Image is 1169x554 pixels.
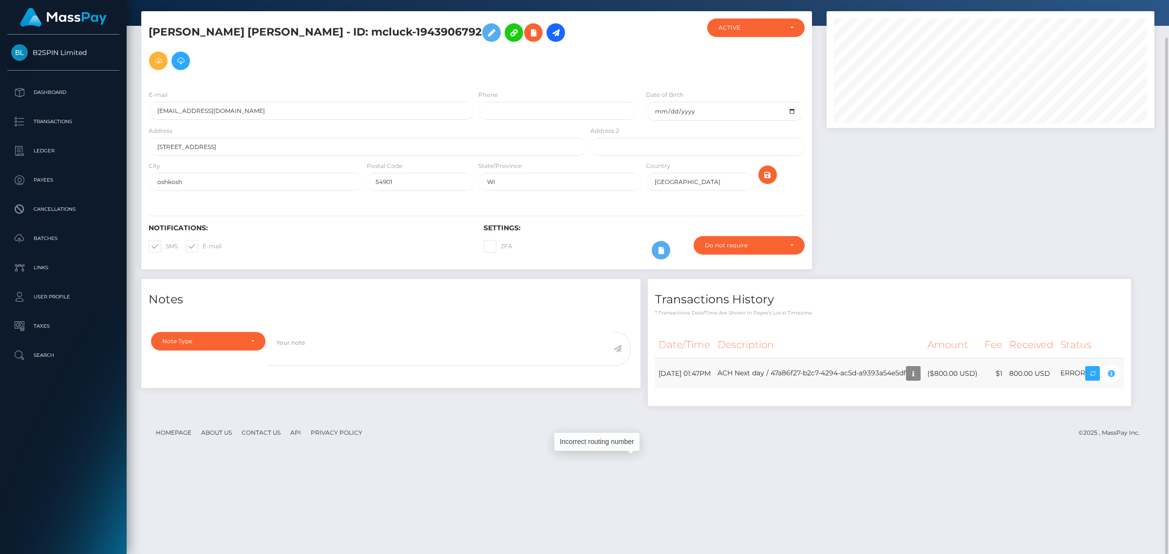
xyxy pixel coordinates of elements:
td: ACH Next day / 47a86f27-b2c7-4294-ac5d-a9393a54e5df [714,358,924,389]
div: ACTIVE [718,24,782,32]
a: Homepage [152,425,195,440]
p: Transactions [11,114,115,129]
div: Incorrect routing number [554,433,640,451]
img: MassPay Logo [20,8,107,27]
p: Taxes [11,319,115,333]
a: Batches [7,226,119,251]
th: Received [1006,332,1057,358]
button: ACTIVE [707,18,804,37]
div: © 2025 , MassPay Inc. [1078,427,1147,438]
label: City [149,162,160,170]
label: Date of Birth [646,91,683,99]
p: Batches [11,231,115,246]
a: Dashboard [7,80,119,105]
label: SMS [149,240,178,253]
p: Payees [11,173,115,187]
a: Transactions [7,110,119,134]
label: Postal Code [367,162,402,170]
label: Address [149,127,172,135]
label: E-mail [149,91,168,99]
p: * Transactions date/time are shown in payee's local timezone [655,309,1124,316]
button: Do not require [694,236,805,255]
h4: Transactions History [655,291,1124,308]
h6: Settings: [484,224,804,232]
div: Do not require [705,241,782,249]
label: Address 2 [590,127,619,135]
a: About Us [197,425,236,440]
label: Phone [478,91,498,99]
th: Status [1057,332,1124,358]
td: [DATE] 01:47PM [655,358,714,389]
th: Date/Time [655,332,714,358]
label: E-mail [186,240,222,253]
th: Description [714,332,924,358]
th: Fee [981,332,1006,358]
a: Privacy Policy [307,425,366,440]
button: Note Type [151,332,265,351]
label: Country [646,162,670,170]
p: Cancellations [11,202,115,217]
label: 2FA [484,240,512,253]
h6: Notifications: [149,224,469,232]
td: 800.00 USD [1006,358,1057,389]
a: Cancellations [7,197,119,222]
a: Links [7,256,119,280]
h5: [PERSON_NAME] [PERSON_NAME] - ID: mcluck-1943906792 [149,18,581,75]
div: Note Type [162,337,243,345]
th: Amount [924,332,981,358]
a: Contact Us [238,425,284,440]
a: Initiate Payout [547,23,565,42]
h4: Notes [149,291,633,308]
a: Payees [7,168,119,192]
p: User Profile [11,290,115,304]
img: B2SPIN Limited [11,44,28,61]
label: State/Province [478,162,522,170]
a: Taxes [7,314,119,338]
a: API [286,425,305,440]
td: ERROR [1057,358,1124,389]
td: ($800.00 USD) [924,358,981,389]
span: B2SPIN Limited [7,48,119,57]
a: User Profile [7,285,119,309]
p: Dashboard [11,85,115,100]
td: $1 [981,358,1006,389]
a: Ledger [7,139,119,163]
p: Search [11,348,115,363]
a: Search [7,343,119,368]
p: Ledger [11,144,115,158]
p: Links [11,260,115,275]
